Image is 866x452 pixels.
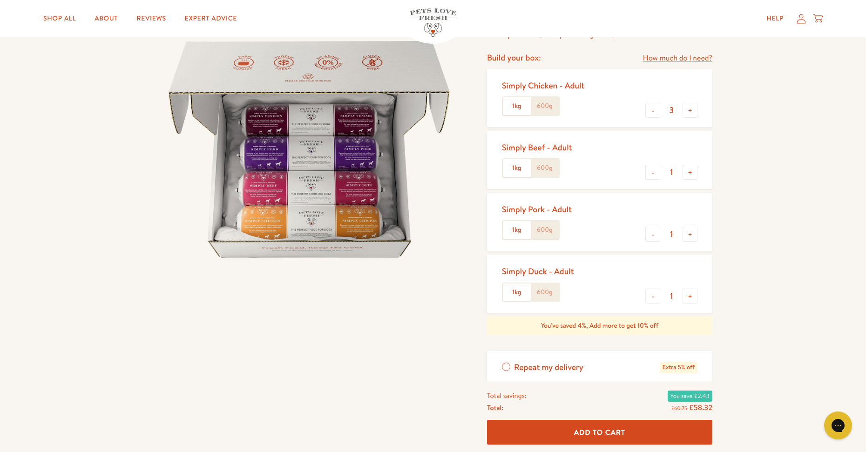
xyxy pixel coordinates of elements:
[503,221,531,239] label: 1kg
[671,405,687,412] s: £60.75
[645,289,660,304] button: -
[503,283,531,301] label: 1kg
[487,390,527,402] span: Total savings:
[660,362,697,373] span: Extra 5% off
[502,266,574,277] div: Simply Duck - Adult
[689,403,712,413] span: £58.32
[531,97,559,115] label: 600g
[668,391,712,402] span: You save £2.43
[683,165,697,180] button: +
[683,227,697,242] button: +
[503,159,531,177] label: 1kg
[487,402,503,414] span: Total:
[574,427,625,437] span: Add To Cart
[410,8,456,37] img: Pets Love Fresh
[759,9,791,28] a: Help
[514,362,583,373] span: Repeat my delivery
[487,420,712,445] button: Add To Cart
[645,165,660,180] button: -
[531,221,559,239] label: 600g
[502,204,572,215] div: Simply Pork - Adult
[819,408,857,443] iframe: Gorgias live chat messenger
[683,289,697,304] button: +
[129,9,173,28] a: Reviews
[487,317,712,335] div: You've saved 4%, Add more to get 10% off
[683,103,697,118] button: +
[645,227,660,242] button: -
[502,80,584,91] div: Simply Chicken - Adult
[36,9,83,28] a: Shop All
[487,52,541,63] h4: Build your box:
[531,283,559,301] label: 600g
[503,97,531,115] label: 1kg
[177,9,244,28] a: Expert Advice
[87,9,125,28] a: About
[502,142,572,153] div: Simply Beef - Adult
[531,159,559,177] label: 600g
[643,52,712,65] a: How much do I need?
[645,103,660,118] button: -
